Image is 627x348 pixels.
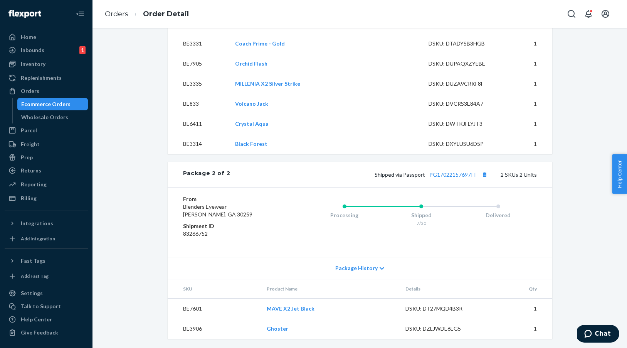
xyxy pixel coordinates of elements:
[429,171,477,178] a: PG17022157697IT
[99,3,195,25] ol: breadcrumbs
[5,313,88,326] a: Help Center
[5,300,88,313] button: Talk to Support
[429,120,501,128] div: DSKU: DWTKJFLYJT3
[429,40,501,47] div: DSKU: DTADYSB3HGB
[183,203,252,218] span: Blenders Eyewear [PERSON_NAME], GA 30259
[79,46,86,54] div: 1
[429,80,501,88] div: DSKU: DUZA9CRKF8F
[235,40,285,47] a: Coach Prime - Gold
[235,100,268,107] a: Volcano Jack
[230,169,536,179] div: 2 SKUs 2 Units
[21,154,33,161] div: Prep
[183,195,275,203] dt: From
[383,211,460,219] div: Shipped
[261,279,399,299] th: Product Name
[235,80,300,87] a: MILLENIA X2 Silver Strike
[21,127,37,134] div: Parcel
[5,31,88,43] a: Home
[235,120,269,127] a: Crystal Aqua
[5,233,88,245] a: Add Integration
[5,326,88,339] button: Give Feedback
[21,167,41,174] div: Returns
[5,138,88,150] a: Freight
[17,98,88,110] a: Ecommerce Orders
[598,6,613,22] button: Open account menu
[168,299,261,319] td: BE7601
[17,111,88,123] a: Wholesale Orders
[21,87,39,95] div: Orders
[168,54,229,74] td: BE7905
[168,114,229,134] td: BE6411
[183,230,275,238] dd: 83266752
[335,264,378,272] span: Package History
[21,289,43,297] div: Settings
[507,134,552,154] td: 1
[306,211,383,219] div: Processing
[507,94,552,114] td: 1
[21,140,40,148] div: Freight
[21,302,61,310] div: Talk to Support
[168,34,229,54] td: BE3331
[168,94,229,114] td: BE833
[484,279,552,299] th: Qty
[507,114,552,134] td: 1
[507,74,552,94] td: 1
[5,217,88,230] button: Integrations
[405,305,478,313] div: DSKU: DT27MQD4B3R
[507,54,552,74] td: 1
[105,10,128,18] a: Orders
[383,220,460,226] div: 7/30
[21,329,58,336] div: Give Feedback
[21,220,53,227] div: Integrations
[564,6,579,22] button: Open Search Box
[72,6,88,22] button: Close Navigation
[5,255,88,267] button: Fast Tags
[21,316,52,323] div: Help Center
[399,279,484,299] th: Details
[235,140,267,147] a: Black Forest
[5,151,88,164] a: Prep
[480,169,490,179] button: Copy tracking number
[429,60,501,68] div: DSKU: DUPAQXZYEBE
[21,100,71,108] div: Ecommerce Orders
[143,10,189,18] a: Order Detail
[21,257,45,265] div: Fast Tags
[5,270,88,282] a: Add Fast Tag
[168,279,261,299] th: SKU
[168,319,261,339] td: BE3906
[405,325,478,333] div: DSKU: DZLJWDE6EG5
[21,74,62,82] div: Replenishments
[581,6,596,22] button: Open notifications
[21,46,44,54] div: Inbounds
[5,72,88,84] a: Replenishments
[5,178,88,191] a: Reporting
[21,194,37,202] div: Billing
[484,319,552,339] td: 1
[5,287,88,299] a: Settings
[21,235,55,242] div: Add Integration
[21,33,36,41] div: Home
[5,124,88,137] a: Parcel
[5,44,88,56] a: Inbounds1
[5,192,88,204] a: Billing
[183,222,275,230] dt: Shipment ID
[21,113,68,121] div: Wholesale Orders
[267,325,288,332] a: Ghoster
[507,34,552,54] td: 1
[21,60,45,68] div: Inventory
[267,305,314,312] a: MAVE X2 Jet Black
[577,325,619,344] iframe: Opens a widget where you can chat to one of our agents
[460,211,537,219] div: Delivered
[168,134,229,154] td: BE3314
[5,85,88,97] a: Orders
[375,171,490,178] span: Shipped via Passport
[429,100,501,108] div: DSKU: DVCRS3E84A7
[5,164,88,177] a: Returns
[168,74,229,94] td: BE3335
[21,273,49,279] div: Add Fast Tag
[8,10,41,18] img: Flexport logo
[183,169,230,179] div: Package 2 of 2
[612,154,627,194] button: Help Center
